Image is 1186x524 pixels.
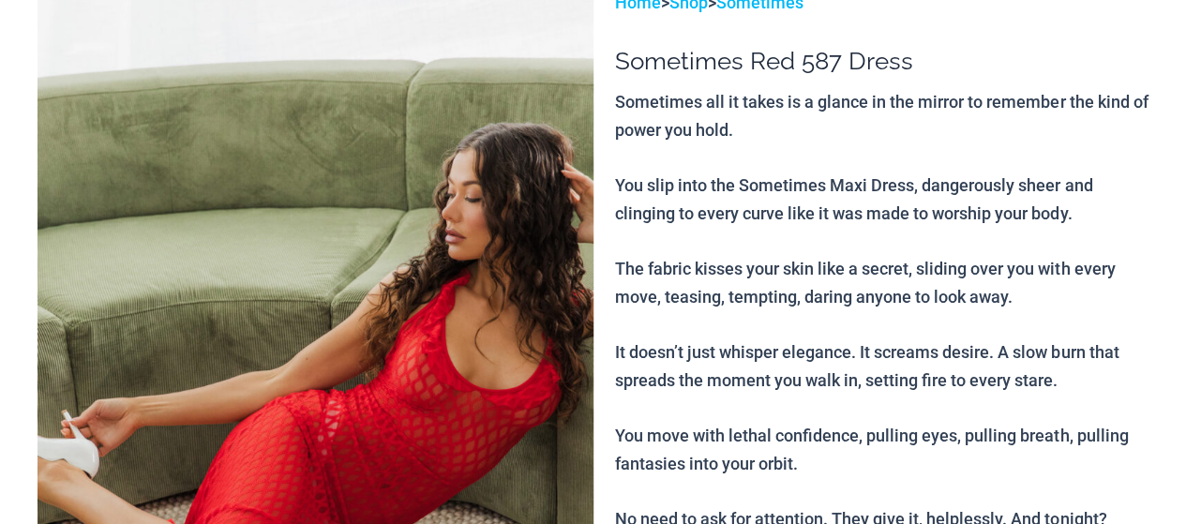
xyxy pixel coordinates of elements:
[615,47,1148,76] h1: Sometimes Red 587 Dress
